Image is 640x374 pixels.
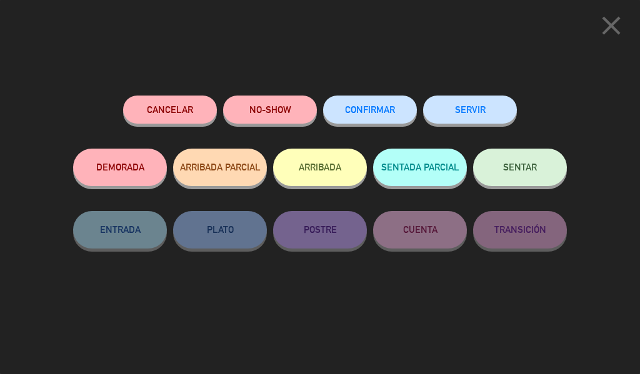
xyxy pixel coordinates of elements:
button: CUENTA [373,211,467,249]
span: CONFIRMAR [345,104,395,115]
button: PLATO [173,211,267,249]
button: SERVIR [423,96,517,124]
span: ARRIBADA PARCIAL [180,162,261,172]
button: POSTRE [273,211,367,249]
button: TRANSICIÓN [473,211,567,249]
button: SENTADA PARCIAL [373,149,467,186]
span: SENTAR [503,162,537,172]
button: SENTAR [473,149,567,186]
button: NO-SHOW [223,96,317,124]
i: close [596,10,627,41]
button: CONFIRMAR [323,96,417,124]
button: close [592,9,631,46]
button: ARRIBADA PARCIAL [173,149,267,186]
button: ARRIBADA [273,149,367,186]
button: Cancelar [123,96,217,124]
button: DEMORADA [73,149,167,186]
button: ENTRADA [73,211,167,249]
